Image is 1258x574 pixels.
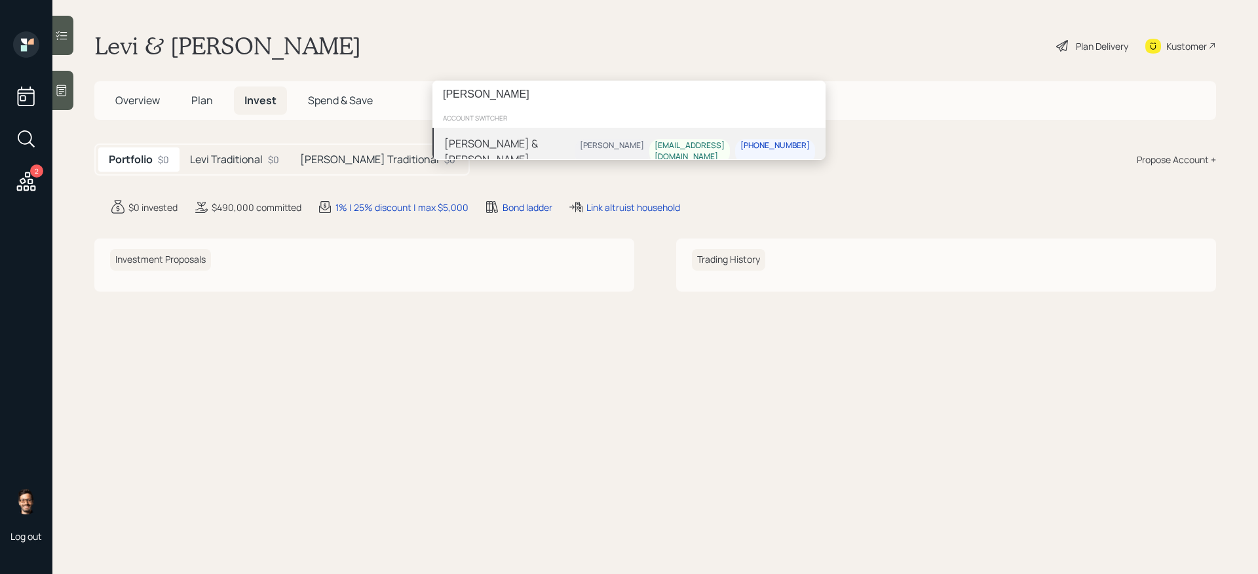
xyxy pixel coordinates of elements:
input: Type a command or search… [432,81,826,108]
div: [PERSON_NAME] [580,140,644,151]
div: [EMAIL_ADDRESS][DOMAIN_NAME] [655,140,725,163]
div: account switcher [432,108,826,128]
div: [PERSON_NAME] & [PERSON_NAME] [444,136,575,167]
div: [PHONE_NUMBER] [740,140,810,151]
